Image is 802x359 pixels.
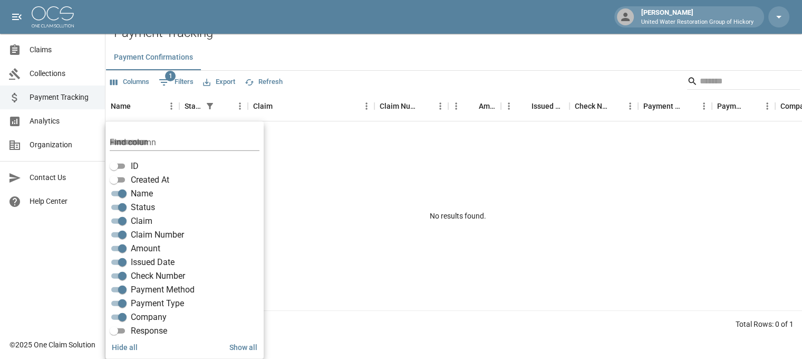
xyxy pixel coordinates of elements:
span: Payment Tracking [30,92,96,103]
button: Sort [131,99,146,114]
button: Sort [745,99,759,114]
button: Menu [432,98,448,114]
div: Issued Date [532,91,564,121]
div: Payment Method [643,91,681,121]
span: Issued Date [131,256,175,269]
div: Payment Type [712,91,775,121]
button: open drawer [6,6,27,27]
button: Menu [622,98,638,114]
div: Status [179,91,248,121]
span: Response [131,325,167,337]
div: Claim [248,91,374,121]
button: Menu [448,98,464,114]
div: Total Rows: 0 of 1 [736,319,794,329]
span: Company [131,311,167,324]
span: Name [131,187,153,200]
button: Menu [501,98,517,114]
div: Amount [448,91,501,121]
span: Claim [131,215,152,228]
button: Menu [163,98,179,114]
div: Payment Method [638,91,712,121]
span: Status [131,201,155,214]
button: Select columns [108,74,152,90]
div: Search [687,73,800,92]
button: Sort [517,99,532,114]
button: Sort [681,99,696,114]
span: 1 [165,71,176,81]
span: Collections [30,68,96,79]
button: Export [200,74,238,90]
p: United Water Restoration Group of Hickory [641,18,753,27]
button: Sort [464,99,479,114]
div: Claim Number [380,91,418,121]
span: ID [131,160,139,173]
button: Menu [696,98,712,114]
span: Created At [131,174,169,186]
div: Name [105,91,179,121]
span: Claim Number [131,229,184,241]
button: Show filters [202,99,217,114]
div: Claim Number [374,91,448,121]
div: Status [185,91,202,121]
span: Amount [131,242,160,255]
div: Name [111,91,131,121]
div: Payment Type [717,91,745,121]
button: Sort [418,99,432,114]
span: Contact Us [30,172,96,183]
button: Payment Confirmations [105,45,201,70]
div: [PERSON_NAME] [637,7,758,26]
button: Hide all [108,337,142,357]
span: Help Center [30,196,96,207]
span: Claims [30,44,96,55]
div: Check Number [569,91,638,121]
span: Organization [30,139,96,150]
div: Select columns [105,121,264,359]
div: 1 active filter [202,99,217,114]
div: Claim [253,91,273,121]
button: Sort [273,99,287,114]
button: Menu [759,98,775,114]
span: Check Number [131,270,185,282]
button: Sort [607,99,622,114]
div: Issued Date [501,91,569,121]
button: Sort [217,99,232,114]
button: Show filters [156,74,196,91]
button: Menu [359,98,374,114]
button: Refresh [242,74,285,90]
button: Menu [232,98,248,114]
div: Check Number [575,91,607,121]
div: Amount [479,91,496,121]
span: Analytics [30,116,96,127]
img: ocs-logo-white-transparent.png [32,6,74,27]
span: Payment Method [131,284,195,296]
span: Payment Type [131,297,184,310]
div: dynamic tabs [105,45,802,70]
button: Show all [225,337,262,357]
